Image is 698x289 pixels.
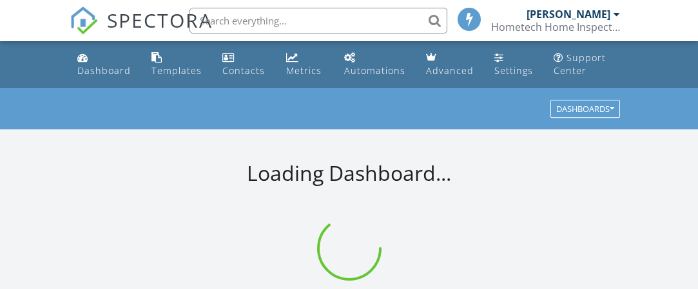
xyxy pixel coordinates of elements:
[70,17,213,44] a: SPECTORA
[491,21,620,33] div: Hometech Home Inspections
[281,46,329,83] a: Metrics
[339,46,411,83] a: Automations (Basic)
[426,64,474,77] div: Advanced
[494,64,533,77] div: Settings
[421,46,479,83] a: Advanced
[550,100,620,118] button: Dashboards
[217,46,271,83] a: Contacts
[548,46,625,83] a: Support Center
[151,64,202,77] div: Templates
[527,8,610,21] div: [PERSON_NAME]
[107,6,213,33] span: SPECTORA
[146,46,207,83] a: Templates
[489,46,538,83] a: Settings
[77,64,131,77] div: Dashboard
[556,105,614,114] div: Dashboards
[72,46,136,83] a: Dashboard
[554,51,606,77] div: Support Center
[222,64,265,77] div: Contacts
[189,8,447,33] input: Search everything...
[286,64,322,77] div: Metrics
[70,6,98,35] img: The Best Home Inspection Software - Spectora
[344,64,405,77] div: Automations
